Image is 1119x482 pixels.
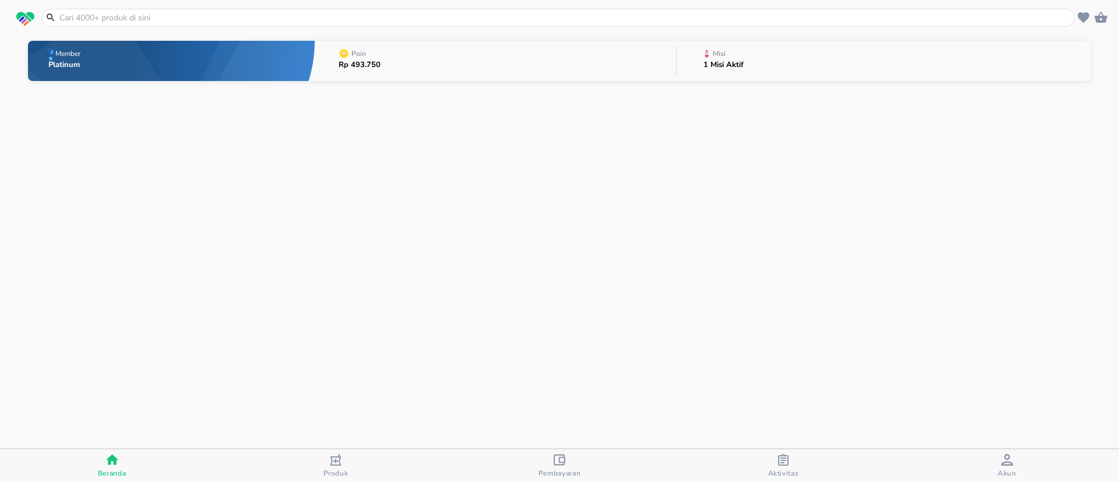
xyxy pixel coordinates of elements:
[713,50,726,57] p: Misi
[677,38,1091,84] button: Misi1 Misi Aktif
[539,469,581,478] span: Pembayaran
[58,12,1072,24] input: Cari 4000+ produk di sini
[224,449,448,482] button: Produk
[351,50,366,57] p: Poin
[671,449,895,482] button: Aktivitas
[448,449,671,482] button: Pembayaran
[98,469,126,478] span: Beranda
[703,61,744,69] p: 1 Misi Aktif
[16,12,34,27] img: logo_swiperx_s.bd005f3b.svg
[48,61,83,69] p: Platinum
[998,469,1016,478] span: Akun
[323,469,349,478] span: Produk
[315,38,676,84] button: PoinRp 493.750
[895,449,1119,482] button: Akun
[28,38,315,84] button: MemberPlatinum
[768,469,799,478] span: Aktivitas
[339,61,381,69] p: Rp 493.750
[55,50,80,57] p: Member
